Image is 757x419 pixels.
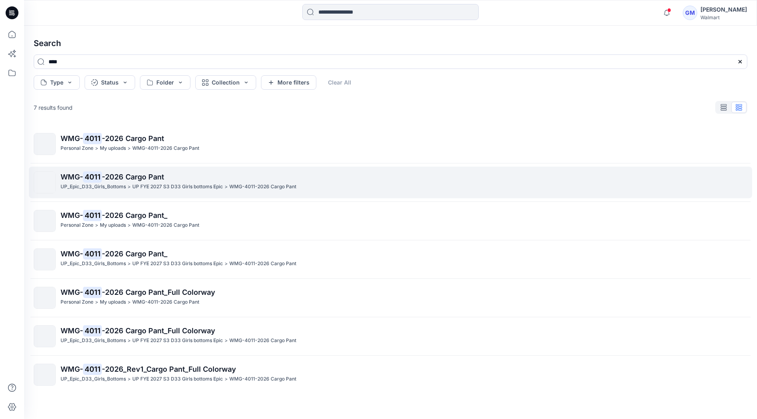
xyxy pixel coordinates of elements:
p: WMG-4011-2026 Cargo Pant [229,260,296,268]
a: WMG-4011-2026 Cargo Pant_UP_Epic_D33_Girls_Bottoms>UP FYE 2027 S3 D33 Girls bottoms Epic>WMG-4011... [29,244,752,275]
p: 7 results found [34,103,73,112]
p: Personal Zone [61,144,93,153]
span: -2026 Cargo Pant [102,134,164,143]
p: > [95,221,98,230]
p: My uploads [100,298,126,306]
mark: 4011 [83,363,102,375]
p: > [128,336,131,345]
p: My uploads [100,144,126,153]
mark: 4011 [83,286,102,298]
mark: 4011 [83,325,102,336]
button: Folder [140,75,190,90]
mark: 4011 [83,133,102,144]
a: WMG-4011-2026 Cargo PantUP_Epic_D33_Girls_Bottoms>UP FYE 2027 S3 D33 Girls bottoms Epic>WMG-4011-... [29,167,752,198]
button: More filters [261,75,316,90]
h4: Search [27,32,754,54]
p: > [128,375,131,383]
p: My uploads [100,221,126,230]
span: -2026 Cargo Pant_Full Colorway [102,326,215,335]
p: UP FYE 2027 S3 D33 Girls bottoms Epic [132,375,223,383]
p: WMG-4011-2026 Cargo Pant [229,375,296,383]
span: WMG- [61,134,83,143]
mark: 4011 [83,209,102,221]
span: WMG- [61,288,83,296]
button: Type [34,75,80,90]
span: WMG- [61,250,83,258]
p: WMG-4011-2026 Cargo Pant [132,298,199,306]
p: WMG-4011-2026 Cargo Pant [229,336,296,345]
span: -2026 Cargo Pant_ [102,211,167,220]
mark: 4011 [83,248,102,259]
div: Walmart [700,14,747,20]
p: UP_Epic_D33_Girls_Bottoms [61,183,126,191]
p: > [128,183,131,191]
p: WMG-4011-2026 Cargo Pant [229,183,296,191]
button: Collection [195,75,256,90]
p: > [225,183,228,191]
p: WMG-4011-2026 Cargo Pant [132,221,199,230]
a: WMG-4011-2026 Cargo Pant_Full ColorwayPersonal Zone>My uploads>WMG-4011-2026 Cargo Pant [29,282,752,314]
span: -2026 Cargo Pant [102,173,164,181]
span: WMG- [61,365,83,373]
p: > [225,260,228,268]
p: > [128,298,131,306]
a: WMG-4011-2026 Cargo Pant_Full ColorwayUP_Epic_D33_Girls_Bottoms>UP FYE 2027 S3 D33 Girls bottoms ... [29,320,752,352]
p: UP_Epic_D33_Girls_Bottoms [61,336,126,345]
p: WMG-4011-2026 Cargo Pant [132,144,199,153]
a: WMG-4011-2026_Rev1_Cargo Pant_Full ColorwayUP_Epic_D33_Girls_Bottoms>UP FYE 2027 S3 D33 Girls bot... [29,359,752,391]
span: WMG- [61,173,83,181]
p: UP FYE 2027 S3 D33 Girls bottoms Epic [132,183,223,191]
p: Personal Zone [61,298,93,306]
div: GM [683,6,697,20]
p: > [95,144,98,153]
p: UP_Epic_D33_Girls_Bottoms [61,375,126,383]
a: WMG-4011-2026 Cargo Pant_Personal Zone>My uploads>WMG-4011-2026 Cargo Pant [29,205,752,237]
p: > [225,375,228,383]
p: > [225,336,228,345]
p: > [128,260,131,268]
p: UP FYE 2027 S3 D33 Girls bottoms Epic [132,260,223,268]
span: -2026 Cargo Pant_Full Colorway [102,288,215,296]
p: UP_Epic_D33_Girls_Bottoms [61,260,126,268]
a: WMG-4011-2026 Cargo PantPersonal Zone>My uploads>WMG-4011-2026 Cargo Pant [29,128,752,160]
p: > [128,221,131,230]
span: WMG- [61,326,83,335]
span: -2026_Rev1_Cargo Pant_Full Colorway [102,365,236,373]
mark: 4011 [83,171,102,182]
p: > [95,298,98,306]
p: UP FYE 2027 S3 D33 Girls bottoms Epic [132,336,223,345]
p: Personal Zone [61,221,93,230]
span: WMG- [61,211,83,220]
p: > [128,144,131,153]
span: -2026 Cargo Pant_ [102,250,167,258]
button: Status [85,75,135,90]
div: [PERSON_NAME] [700,5,747,14]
